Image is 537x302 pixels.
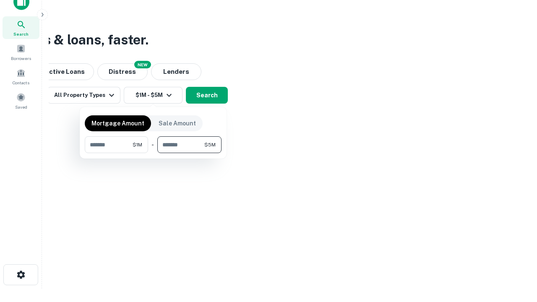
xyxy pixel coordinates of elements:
[91,119,144,128] p: Mortgage Amount
[159,119,196,128] p: Sale Amount
[133,141,142,148] span: $1M
[204,141,216,148] span: $5M
[151,136,154,153] div: -
[495,235,537,275] iframe: Chat Widget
